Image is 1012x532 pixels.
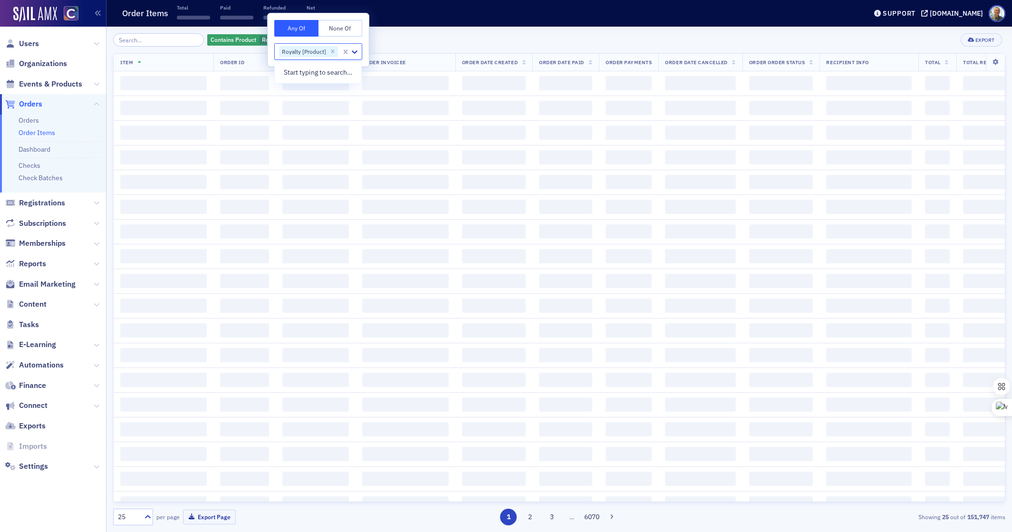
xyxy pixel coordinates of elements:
[19,400,48,411] span: Connect
[19,259,46,269] span: Reports
[19,145,50,154] a: Dashboard
[19,39,39,49] span: Users
[19,79,82,89] span: Events & Products
[13,7,57,22] img: SailAMX
[19,461,48,472] span: Settings
[19,360,64,370] span: Automations
[5,238,66,249] a: Memberships
[5,99,42,109] a: Orders
[5,461,48,472] a: Settings
[19,299,47,310] span: Content
[5,380,46,391] a: Finance
[19,128,55,137] a: Order Items
[274,20,318,37] button: Any Of
[275,64,361,81] div: Start typing to search…
[5,441,47,452] a: Imports
[19,116,39,125] a: Orders
[19,380,46,391] span: Finance
[5,198,65,208] a: Registrations
[19,161,40,170] a: Checks
[19,99,42,109] span: Orders
[328,46,338,58] div: Remove Royalty [Product]
[64,6,78,21] img: SailAMX
[5,259,46,269] a: Reports
[57,6,78,22] a: View Homepage
[19,279,76,290] span: Email Marketing
[5,79,82,89] a: Events & Products
[19,319,39,330] span: Tasks
[5,339,56,350] a: E-Learning
[5,218,66,229] a: Subscriptions
[279,46,328,58] div: Royalty [Product]
[19,238,66,249] span: Memberships
[19,421,46,431] span: Exports
[5,421,46,431] a: Exports
[19,58,67,69] span: Organizations
[5,299,47,310] a: Content
[19,339,56,350] span: E-Learning
[318,20,363,37] button: None Of
[5,58,67,69] a: Organizations
[19,198,65,208] span: Registrations
[5,279,76,290] a: Email Marketing
[19,218,66,229] span: Subscriptions
[5,400,48,411] a: Connect
[5,39,39,49] a: Users
[5,319,39,330] a: Tasks
[19,174,63,182] a: Check Batches
[5,360,64,370] a: Automations
[19,441,47,452] span: Imports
